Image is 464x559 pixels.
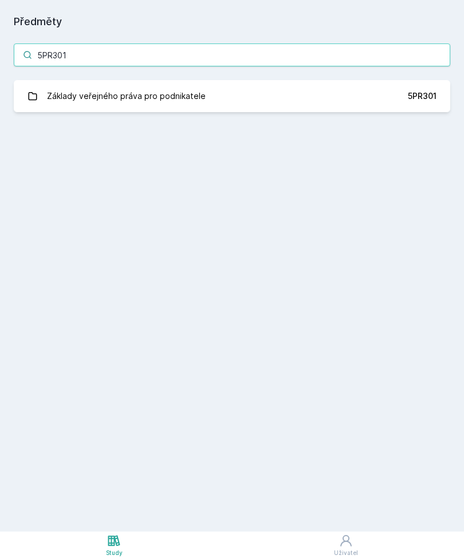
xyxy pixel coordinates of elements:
a: Základy veřejného práva pro podnikatele 5PR301 [14,80,450,112]
div: 5PR301 [408,90,437,102]
div: Study [106,549,123,557]
div: Uživatel [334,549,358,557]
div: Základy veřejného práva pro podnikatele [47,85,206,108]
h1: Předměty [14,14,450,30]
input: Název nebo ident předmětu… [14,43,450,66]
